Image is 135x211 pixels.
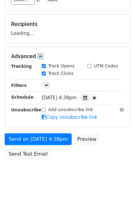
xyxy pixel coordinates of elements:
strong: Unsubscribe [11,107,41,112]
a: Send Test Email [5,148,52,160]
label: Track Clicks [48,70,74,77]
a: Copy unsubscribe link [42,114,97,120]
span: [DATE] 4:38pm [42,95,77,101]
label: Track Opens [48,63,75,69]
strong: Tracking [11,64,32,69]
strong: Schedule [11,95,33,100]
a: Preview [73,133,100,145]
div: Loading... [11,21,124,37]
label: UTM Codes [94,63,118,69]
a: Send on [DATE] 4:38pm [5,133,72,145]
h5: Advanced [11,53,124,60]
h5: Recipients [11,21,124,28]
strong: Filters [11,83,27,88]
iframe: Chat Widget [104,181,135,211]
label: Add unsubscribe link [48,106,93,113]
